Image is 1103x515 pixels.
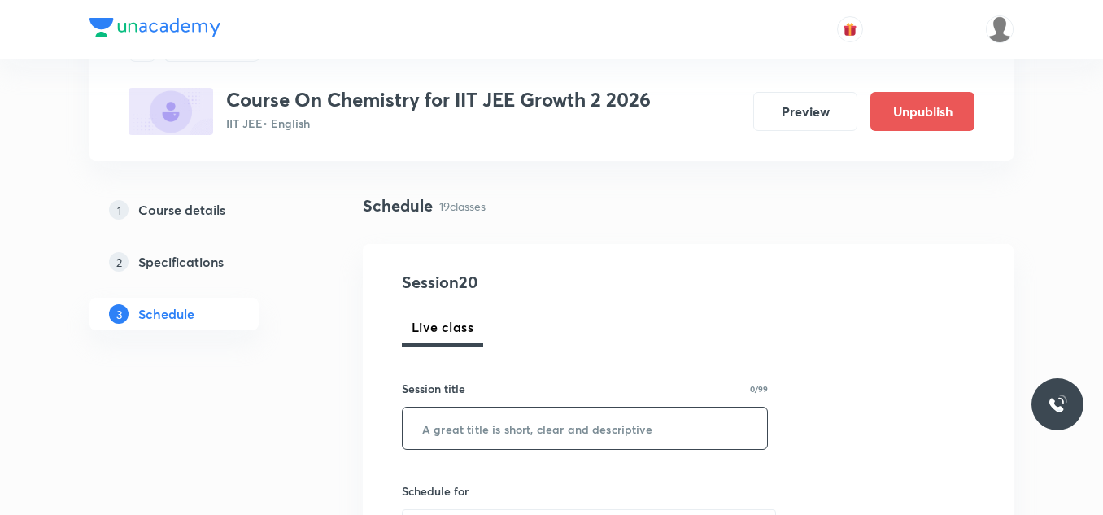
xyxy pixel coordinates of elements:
[870,92,974,131] button: Unpublish
[129,88,213,135] img: F555CC0E-466A-4F28-91F7-4E2CBD9C2AE9_plus.png
[109,252,129,272] p: 2
[89,246,311,278] a: 2Specifications
[402,380,465,397] h6: Session title
[89,18,220,37] img: Company Logo
[412,317,473,337] span: Live class
[226,115,651,132] p: IIT JEE • English
[753,92,857,131] button: Preview
[402,270,699,295] h4: Session 20
[109,200,129,220] p: 1
[439,198,486,215] p: 19 classes
[750,385,768,393] p: 0/99
[89,194,311,226] a: 1Course details
[109,304,129,324] p: 3
[843,22,857,37] img: avatar
[138,252,224,272] h5: Specifications
[138,200,225,220] h5: Course details
[403,408,767,449] input: A great title is short, clear and descriptive
[89,18,220,41] a: Company Logo
[226,88,651,111] h3: Course On Chemistry for IIT JEE Growth 2 2026
[138,304,194,324] h5: Schedule
[837,16,863,42] button: avatar
[402,482,768,500] h6: Schedule for
[1048,395,1067,414] img: ttu
[363,194,433,218] h4: Schedule
[986,15,1014,43] img: Saniya Tarannum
